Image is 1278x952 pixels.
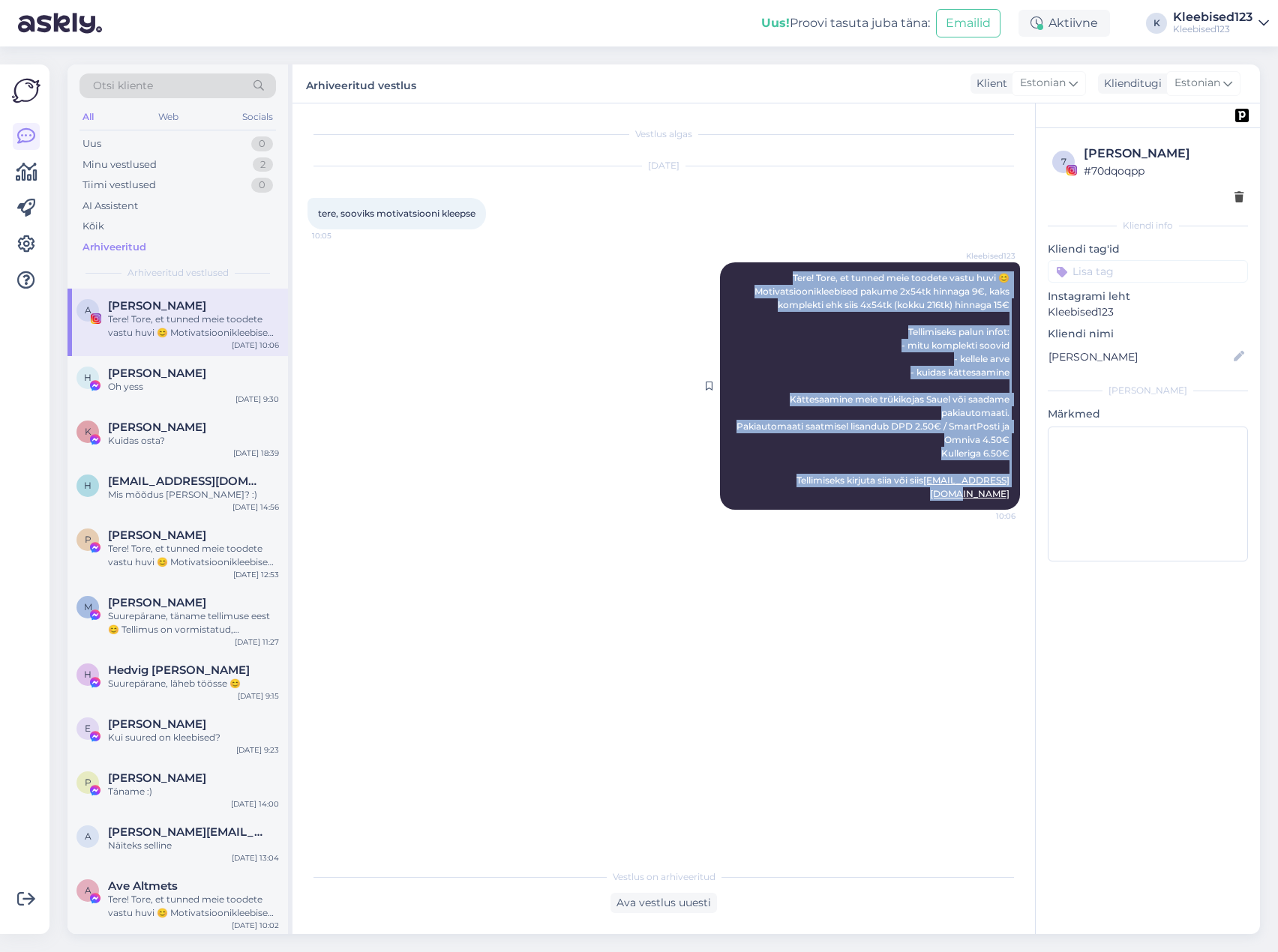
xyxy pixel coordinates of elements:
[1084,145,1243,163] div: [PERSON_NAME]
[108,839,279,852] div: Näiteks selline
[761,16,790,30] b: Uus!
[82,240,146,255] div: Arhiveeritud
[231,798,279,810] div: [DATE] 14:00
[108,488,279,501] div: Mis mõõdus [PERSON_NAME]? :)
[1018,10,1110,37] div: Aktiivne
[82,157,157,172] div: Minu vestlused
[84,372,91,383] span: H
[1020,75,1066,91] span: Estonian
[1048,349,1231,365] input: Lisa nimi
[1048,241,1248,257] p: Kliendi tag'id
[108,677,279,690] div: Suurepärane, läheb töösse 😊
[1146,13,1167,34] div: K
[251,136,273,151] div: 0
[82,219,104,234] div: Kõik
[1048,326,1248,342] p: Kliendi nimi
[1173,23,1252,35] div: Kleebised123
[232,920,279,931] div: [DATE] 10:02
[108,367,206,380] span: Helen Kuld
[1098,76,1162,91] div: Klienditugi
[312,230,368,241] span: 10:05
[108,717,206,731] span: Evely Paalman
[82,199,138,214] div: AI Assistent
[1048,384,1248,397] div: [PERSON_NAME]
[970,76,1007,91] div: Klient
[108,434,279,448] div: Kuidas osta?
[84,601,92,612] span: M
[959,250,1015,262] span: Kleebised123
[306,73,416,94] label: Arhiveeritud vestlus
[235,636,279,648] div: [DATE] 11:27
[12,76,40,105] img: Askly Logo
[1061,156,1066,167] span: 7
[936,9,1000,37] button: Emailid
[232,340,279,351] div: [DATE] 10:06
[85,831,91,842] span: a
[108,731,279,744] div: Kui suured on kleebised?
[233,448,279,459] div: [DATE] 18:39
[1048,289,1248,304] p: Instagrami leht
[610,893,717,913] div: Ava vestlus uuesti
[1048,406,1248,422] p: Märkmed
[108,542,279,569] div: Tere! Tore, et tunned meie toodete vastu huvi 😊 Motivatsioonikleebised pakume 2x54tk hinnaga 9€, ...
[108,421,206,434] span: Kadri Pihelo
[1174,75,1220,91] span: Estonian
[108,299,206,313] span: Anni Kivimäe
[108,596,206,609] span: Merike Niitmets
[232,501,279,513] div: [DATE] 14:56
[155,107,181,127] div: Web
[1173,11,1269,35] a: Kleebised123Kleebised123
[318,208,475,219] span: tere, sooviks motivatsiooni kleepse
[923,475,1009,499] a: [EMAIL_ADDRESS][DOMAIN_NAME]
[307,127,1020,141] div: Vestlus algas
[84,669,91,680] span: H
[251,178,273,193] div: 0
[236,744,279,756] div: [DATE] 9:23
[108,771,206,785] span: Pille Evard
[85,304,91,316] span: A
[82,178,156,193] div: Tiimi vestlused
[108,475,264,488] span: helenkuld@gmail.com
[85,723,91,734] span: E
[108,893,279,920] div: Tere! Tore, et tunned meie toodete vastu huvi 😊 Motivatsioonikleebised pakume 2x54tk hinnaga 9€, ...
[233,569,279,580] div: [DATE] 12:53
[307,159,1020,172] div: [DATE]
[108,380,279,394] div: Oh yess
[1173,11,1252,23] div: Kleebised123
[85,777,91,788] span: P
[108,663,250,677] span: Hedvig Hannah Slade
[1235,109,1249,122] img: pd
[1048,304,1248,320] p: Kleebised123
[1048,219,1248,232] div: Kliendi info
[238,690,279,702] div: [DATE] 9:15
[108,528,206,542] span: Piret Kolk
[84,480,91,491] span: h
[79,107,97,127] div: All
[613,870,715,884] span: Vestlus on arhiveeritud
[736,272,1012,499] span: Tere! Tore, et tunned meie toodete vastu huvi 😊 Motivatsioonikleebised pakume 2x54tk hinnaga 9€, ...
[235,394,279,405] div: [DATE] 9:30
[761,14,930,32] div: Proovi tasuta juba täna:
[85,426,91,437] span: K
[127,266,229,280] span: Arhiveeritud vestlused
[232,852,279,864] div: [DATE] 13:04
[108,825,264,839] span: angela.ajexpress@gmail.com
[253,157,273,172] div: 2
[93,78,153,94] span: Otsi kliente
[239,107,276,127] div: Socials
[108,785,279,798] div: Täname :)
[85,885,91,896] span: A
[82,136,101,151] div: Uus
[108,313,279,340] div: Tere! Tore, et tunned meie toodete vastu huvi 😊 Motivatsioonikleebised pakume 2x54tk hinnaga 9€, ...
[1084,163,1243,179] div: # 70dqoqpp
[108,879,178,893] span: Ave Altmets
[108,609,279,636] div: Suurepärane, täname tellimuse eest 😊 Tellimus on vormistatud, [PERSON_NAME] e-kirjaga saadetud - ...
[85,534,91,545] span: P
[959,510,1015,522] span: 10:06
[1048,260,1248,283] input: Lisa tag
